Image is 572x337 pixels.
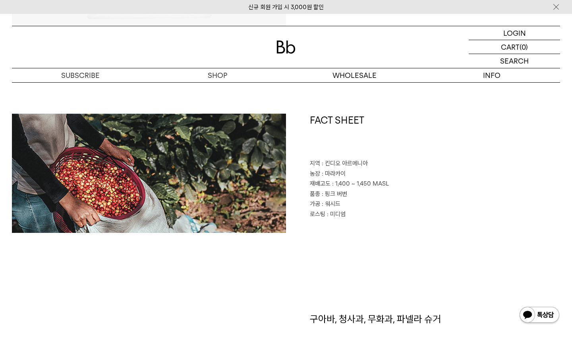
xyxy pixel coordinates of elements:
[332,180,389,187] span: : 1,400 ~ 1,450 MASL
[503,26,526,40] p: LOGIN
[519,306,560,325] img: 카카오톡 채널 1:1 채팅 버튼
[310,190,320,198] span: 품종
[469,26,560,40] a: LOGIN
[322,200,340,207] span: : 워시드
[310,200,320,207] span: 가공
[322,190,347,198] span: : 핑크 버번
[310,114,560,159] h1: FACT SHEET
[276,41,296,54] img: 로고
[310,170,320,177] span: 농장
[423,68,560,82] p: INFO
[149,68,286,82] a: SHOP
[310,180,330,187] span: 재배고도
[322,160,368,167] span: : 킨디오 아르메니아
[248,4,324,11] a: 신규 회원 가입 시 3,000원 할인
[501,40,520,54] p: CART
[310,160,320,167] span: 지역
[500,54,529,68] p: SEARCH
[12,114,286,233] img: 콜롬비아 마라카이
[286,68,423,82] p: WHOLESALE
[12,68,149,82] a: SUBSCRIBE
[322,170,346,177] span: : 마라카이
[469,40,560,54] a: CART (0)
[327,211,346,218] span: : 미디엄
[520,40,528,54] p: (0)
[310,211,325,218] span: 로스팅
